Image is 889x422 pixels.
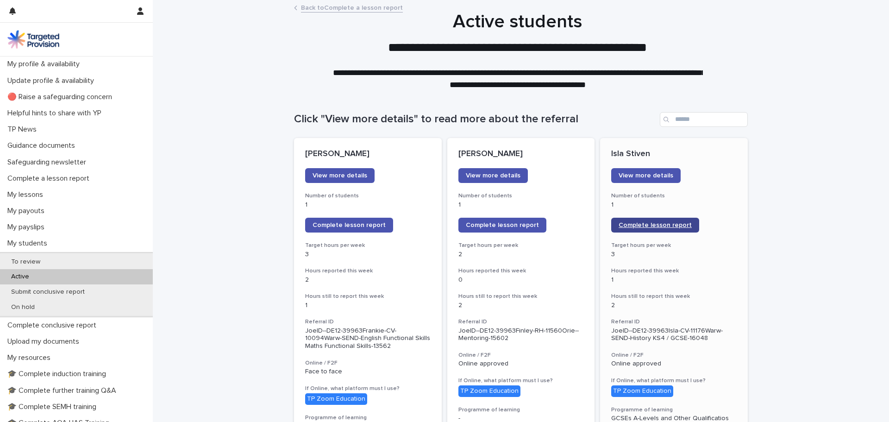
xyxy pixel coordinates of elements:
p: 1 [458,201,584,209]
h3: Number of students [611,192,737,200]
p: Guidance documents [4,141,82,150]
div: TP Zoom Education [305,393,367,405]
p: TP News [4,125,44,134]
img: M5nRWzHhSzIhMunXDL62 [7,30,59,49]
span: View more details [619,172,673,179]
p: 3 [305,251,431,258]
h3: Online / F2F [611,352,737,359]
p: Upload my documents [4,337,87,346]
p: 1 [305,302,431,309]
p: My profile & availability [4,60,87,69]
p: Online approved [611,360,737,368]
p: Complete a lesson report [4,174,97,183]
h3: Target hours per week [458,242,584,249]
h3: Hours still to report this week [305,293,431,300]
p: My payouts [4,207,52,215]
div: TP Zoom Education [458,385,520,397]
h3: Hours still to report this week [458,293,584,300]
h3: If Online, what platform must I use? [611,377,737,384]
h3: Online / F2F [305,359,431,367]
h3: Online / F2F [458,352,584,359]
p: JoelD--DE12-39963Finley-RH-11560Orie--Mentoring-15602 [458,327,584,343]
a: View more details [305,168,375,183]
p: 1 [611,201,737,209]
p: My payslips [4,223,52,232]
h3: Number of students [305,192,431,200]
p: 🎓 Complete induction training [4,370,113,378]
p: Complete conclusive report [4,321,104,330]
p: 2 [458,302,584,309]
p: 3 [611,251,737,258]
p: Submit conclusive report [4,288,92,296]
a: Complete lesson report [305,218,393,233]
p: My lessons [4,190,50,199]
p: Online approved [458,360,584,368]
span: Complete lesson report [313,222,386,228]
a: Complete lesson report [611,218,699,233]
p: [PERSON_NAME] [305,149,431,159]
h3: Hours reported this week [305,267,431,275]
h3: Programme of learning [611,406,737,414]
p: JoelD--DE12-39963Isla-CV-11176Warw-SEND-History KS4 / GCSE-16048 [611,327,737,343]
p: 2 [305,276,431,284]
p: 🔴 Raise a safeguarding concern [4,93,119,101]
h3: Referral ID [305,318,431,326]
span: View more details [313,172,367,179]
input: Search [660,112,748,127]
h3: Programme of learning [458,406,584,414]
h1: Click "View more details" to read more about the referral [294,113,656,126]
a: Complete lesson report [458,218,546,233]
h3: Hours still to report this week [611,293,737,300]
h3: If Online, what platform must I use? [458,377,584,384]
a: Back toComplete a lesson report [301,2,403,13]
p: My students [4,239,55,248]
p: My resources [4,353,58,362]
a: View more details [458,168,528,183]
span: Complete lesson report [619,222,692,228]
p: 1 [305,201,431,209]
h3: Target hours per week [611,242,737,249]
p: Active [4,273,37,281]
p: 2 [611,302,737,309]
p: Face to face [305,368,431,376]
div: TP Zoom Education [611,385,673,397]
p: Isla Stiven [611,149,737,159]
p: Safeguarding newsletter [4,158,94,167]
h3: Hours reported this week [458,267,584,275]
p: 🎓 Complete SEMH training [4,403,104,411]
p: JoelD--DE12-39963Frankie-CV-10094Warw-SEND-English Functional Skills Maths Functional Skills-13562 [305,327,431,350]
p: 🎓 Complete further training Q&A [4,386,124,395]
p: Update profile & availability [4,76,101,85]
h3: Hours reported this week [611,267,737,275]
p: [PERSON_NAME] [458,149,584,159]
p: On hold [4,303,42,311]
h1: Active students [291,11,745,33]
p: 1 [611,276,737,284]
a: View more details [611,168,681,183]
h3: Target hours per week [305,242,431,249]
span: Complete lesson report [466,222,539,228]
h3: Referral ID [611,318,737,326]
p: To review [4,258,48,266]
p: Helpful hints to share with YP [4,109,109,118]
h3: Referral ID [458,318,584,326]
h3: Number of students [458,192,584,200]
h3: If Online, what platform must I use? [305,385,431,392]
p: 2 [458,251,584,258]
p: 0 [458,276,584,284]
h3: Programme of learning [305,414,431,422]
span: View more details [466,172,520,179]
